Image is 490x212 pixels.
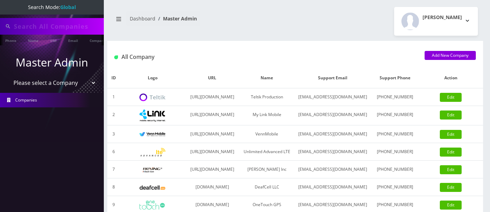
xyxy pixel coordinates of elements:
img: Teltik Production [139,94,165,101]
a: Edit [440,130,462,139]
td: [URL][DOMAIN_NAME] [185,88,240,106]
td: [PHONE_NUMBER] [371,143,418,161]
button: [PERSON_NAME] [394,7,478,36]
img: OneTouch GPS [139,201,165,210]
td: 7 [107,161,120,178]
td: [PHONE_NUMBER] [371,178,418,196]
a: Edit [440,93,462,102]
a: Email [65,35,81,45]
td: 6 [107,143,120,161]
a: SIM [47,35,60,45]
td: 2 [107,106,120,125]
td: [EMAIL_ADDRESS][DOMAIN_NAME] [294,88,371,106]
th: Action [418,68,483,88]
span: Companies [15,97,37,103]
a: Edit [440,111,462,120]
th: Name [240,68,294,88]
td: [EMAIL_ADDRESS][DOMAIN_NAME] [294,143,371,161]
td: [URL][DOMAIN_NAME] [185,161,240,178]
img: VennMobile [139,132,165,137]
td: [DOMAIN_NAME] [185,178,240,196]
th: Support Email [294,68,371,88]
nav: breadcrumb [112,11,290,31]
img: Unlimited Advanced LTE [139,148,165,157]
td: [URL][DOMAIN_NAME] [185,143,240,161]
h2: [PERSON_NAME] [423,15,462,20]
li: Master Admin [155,15,197,22]
td: [PHONE_NUMBER] [371,106,418,125]
td: 1 [107,88,120,106]
th: URL [185,68,240,88]
h1: All Company [114,54,414,60]
td: VennMobile [240,125,294,143]
td: [URL][DOMAIN_NAME] [185,125,240,143]
a: Add New Company [425,51,476,60]
img: All Company [114,55,118,59]
td: Unlimited Advanced LTE [240,143,294,161]
img: Rexing Inc [139,167,165,173]
td: DeafCell LLC [240,178,294,196]
td: [PHONE_NUMBER] [371,161,418,178]
td: [URL][DOMAIN_NAME] [185,106,240,125]
span: Search Mode: [28,4,76,10]
td: [PERSON_NAME] Inc [240,161,294,178]
td: Teltik Production [240,88,294,106]
td: 3 [107,125,120,143]
a: Edit [440,165,462,174]
a: Edit [440,148,462,157]
a: Edit [440,183,462,192]
td: My Link Mobile [240,106,294,125]
a: Edit [440,201,462,210]
td: [PHONE_NUMBER] [371,125,418,143]
img: My Link Mobile [139,109,165,122]
th: Logo [120,68,185,88]
strong: Global [60,4,76,10]
input: Search All Companies [14,20,102,33]
a: Phone [2,35,20,45]
a: Dashboard [130,15,155,22]
td: [EMAIL_ADDRESS][DOMAIN_NAME] [294,178,371,196]
a: Company [86,35,109,45]
img: DeafCell LLC [139,185,165,190]
td: [EMAIL_ADDRESS][DOMAIN_NAME] [294,161,371,178]
th: ID [107,68,120,88]
td: [PHONE_NUMBER] [371,88,418,106]
th: Support Phone [371,68,418,88]
a: Name [25,35,42,45]
td: [EMAIL_ADDRESS][DOMAIN_NAME] [294,106,371,125]
td: 8 [107,178,120,196]
td: [EMAIL_ADDRESS][DOMAIN_NAME] [294,125,371,143]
